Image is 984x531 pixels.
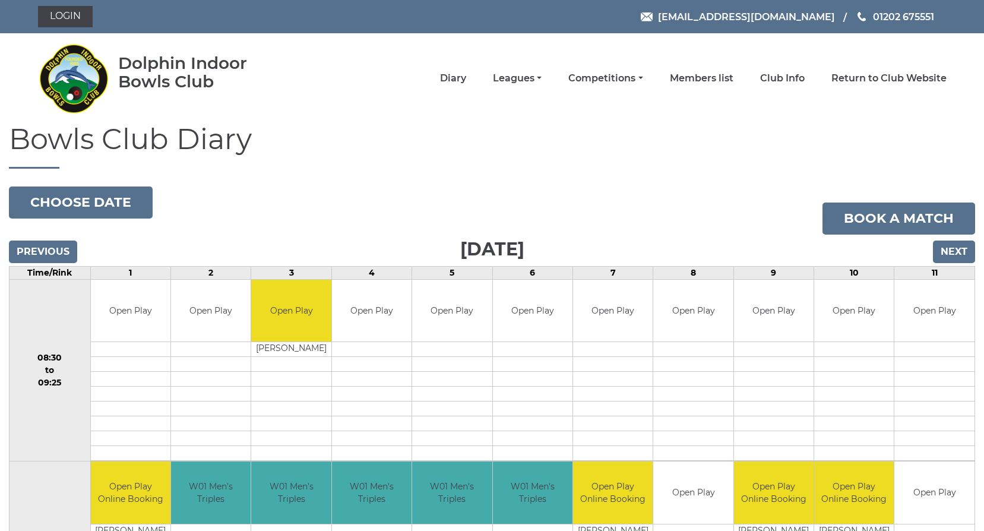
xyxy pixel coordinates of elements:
img: Email [641,12,653,21]
a: Book a match [822,203,975,235]
a: Login [38,6,93,27]
td: Open Play [894,462,974,524]
img: Dolphin Indoor Bowls Club [38,37,109,120]
td: Open Play [91,280,170,342]
td: Open Play [412,280,492,342]
td: Open Play Online Booking [573,462,653,524]
td: W01 Men's Triples [171,462,251,524]
h1: Bowls Club Diary [9,124,975,169]
td: Open Play [573,280,653,342]
td: W01 Men's Triples [493,462,572,524]
td: 11 [894,266,975,279]
td: Open Play [493,280,572,342]
td: W01 Men's Triples [332,462,412,524]
td: 6 [492,266,572,279]
span: [EMAIL_ADDRESS][DOMAIN_NAME] [658,11,835,22]
a: Email [EMAIL_ADDRESS][DOMAIN_NAME] [641,10,835,24]
td: W01 Men's Triples [251,462,331,524]
td: Open Play [894,280,974,342]
td: 8 [653,266,733,279]
td: Open Play Online Booking [91,462,170,524]
input: Previous [9,241,77,263]
td: Open Play [653,462,733,524]
td: 9 [733,266,814,279]
a: Leagues [493,72,542,85]
td: Time/Rink [10,266,91,279]
td: 7 [572,266,653,279]
input: Next [933,241,975,263]
td: 2 [171,266,251,279]
td: Open Play [653,280,733,342]
a: Competitions [568,72,643,85]
td: 08:30 to 09:25 [10,279,91,462]
a: Club Info [760,72,805,85]
td: Open Play [251,280,331,342]
td: 10 [814,266,894,279]
td: 3 [251,266,331,279]
td: Open Play Online Booking [734,462,814,524]
img: Phone us [858,12,866,21]
td: [PERSON_NAME] [251,342,331,357]
a: Diary [440,72,466,85]
td: Open Play [171,280,251,342]
a: Return to Club Website [831,72,947,85]
td: 1 [90,266,170,279]
td: Open Play Online Booking [814,462,894,524]
span: 01202 675551 [873,11,934,22]
a: Phone us 01202 675551 [856,10,934,24]
button: Choose date [9,187,153,219]
td: W01 Men's Triples [412,462,492,524]
td: 5 [412,266,492,279]
a: Members list [670,72,733,85]
td: Open Play [332,280,412,342]
div: Dolphin Indoor Bowls Club [118,54,285,91]
td: Open Play [814,280,894,342]
td: Open Play [734,280,814,342]
td: 4 [331,266,412,279]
